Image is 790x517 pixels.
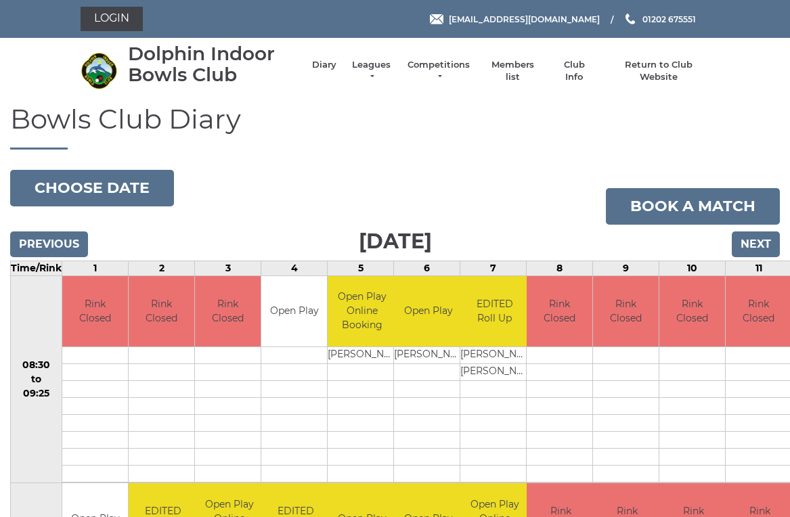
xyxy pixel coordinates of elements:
[129,261,195,275] td: 2
[394,347,462,364] td: [PERSON_NAME]
[460,364,529,381] td: [PERSON_NAME]
[10,104,780,150] h1: Bowls Club Diary
[485,59,541,83] a: Members list
[328,261,394,275] td: 5
[195,261,261,275] td: 3
[430,13,600,26] a: Email [EMAIL_ADDRESS][DOMAIN_NAME]
[460,276,529,347] td: EDITED Roll Up
[460,347,529,364] td: [PERSON_NAME]
[593,261,659,275] td: 9
[626,14,635,24] img: Phone us
[554,59,594,83] a: Club Info
[732,231,780,257] input: Next
[607,59,709,83] a: Return to Club Website
[62,276,128,347] td: Rink Closed
[81,52,118,89] img: Dolphin Indoor Bowls Club
[328,276,396,347] td: Open Play Online Booking
[606,188,780,225] a: Book a match
[623,13,696,26] a: Phone us 01202 675551
[350,59,393,83] a: Leagues
[659,276,725,347] td: Rink Closed
[128,43,299,85] div: Dolphin Indoor Bowls Club
[261,276,327,347] td: Open Play
[261,261,328,275] td: 4
[81,7,143,31] a: Login
[195,276,261,347] td: Rink Closed
[129,276,194,347] td: Rink Closed
[62,261,129,275] td: 1
[394,261,460,275] td: 6
[328,347,396,364] td: [PERSON_NAME]
[430,14,443,24] img: Email
[642,14,696,24] span: 01202 675551
[10,231,88,257] input: Previous
[10,170,174,206] button: Choose date
[527,276,592,347] td: Rink Closed
[449,14,600,24] span: [EMAIL_ADDRESS][DOMAIN_NAME]
[527,261,593,275] td: 8
[460,261,527,275] td: 7
[406,59,471,83] a: Competitions
[394,276,462,347] td: Open Play
[593,276,659,347] td: Rink Closed
[659,261,726,275] td: 10
[312,59,336,71] a: Diary
[11,275,62,483] td: 08:30 to 09:25
[11,261,62,275] td: Time/Rink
